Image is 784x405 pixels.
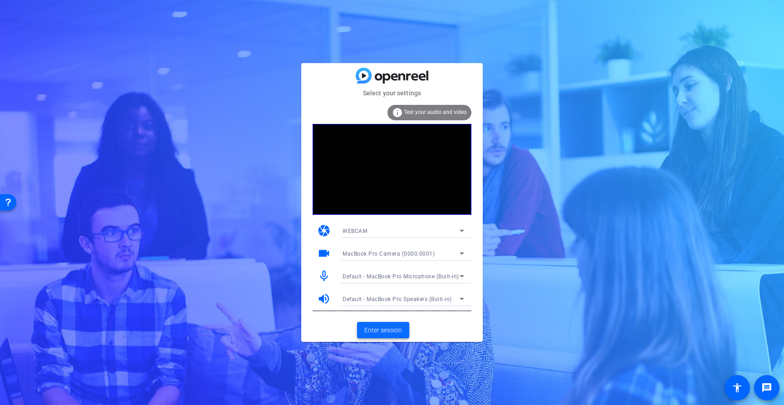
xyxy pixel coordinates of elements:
span: Test your audio and video [404,109,467,115]
mat-icon: videocam [317,247,331,260]
mat-icon: message [761,382,772,393]
mat-icon: volume_up [317,292,331,306]
button: Enter session [357,322,409,338]
mat-icon: accessibility [732,382,743,393]
span: Enter session [364,326,402,335]
mat-icon: camera [317,224,331,237]
mat-icon: info [392,107,403,118]
mat-icon: mic_none [317,269,331,283]
img: blue-gradient.svg [356,68,428,84]
mat-card-subtitle: Select your settings [301,88,483,98]
span: MacBook Pro Camera (0000:0001) [343,251,435,257]
span: WEBCAM [343,228,367,234]
span: Default - MacBook Pro Microphone (Built-in) [343,273,459,280]
span: Default - MacBook Pro Speakers (Built-in) [343,296,452,302]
